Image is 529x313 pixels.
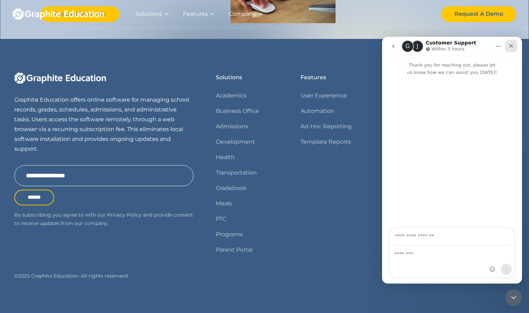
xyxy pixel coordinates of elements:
[216,230,243,239] a: Programs
[216,168,257,178] a: Transportation
[301,122,352,131] a: Ad-Hoc Reporting
[14,272,193,280] div: © 2025 Graphite Education. All rights reserverd.
[216,122,248,131] a: Admissions
[229,9,256,19] div: Company
[216,73,242,82] div: Solutions
[441,6,516,22] a: Request A Demo
[301,91,347,101] a: User Experience
[216,152,235,162] a: Health
[505,289,522,306] iframe: Intercom live chat
[382,37,522,284] iframe: Intercom live chat
[301,137,351,147] a: Template Reports
[14,211,193,228] p: By subscribing you agree to with our Privacy Policy and provide consent to receive updates from o...
[216,91,247,101] a: Academics
[14,95,193,154] p: Graphite Education offers online software for managing school records, grades, schedules, admissi...
[216,199,232,209] a: Meals
[136,9,162,19] div: Solutions
[301,106,334,116] a: Automation
[216,183,247,193] a: Gradebook
[454,9,503,19] div: Request A Demo
[216,214,226,224] a: PTC
[301,73,326,82] div: Features
[183,9,208,19] div: Features
[14,165,193,205] form: Email Form
[216,106,259,116] a: Business Office
[216,137,255,147] a: Development
[216,245,253,255] a: Parent Portal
